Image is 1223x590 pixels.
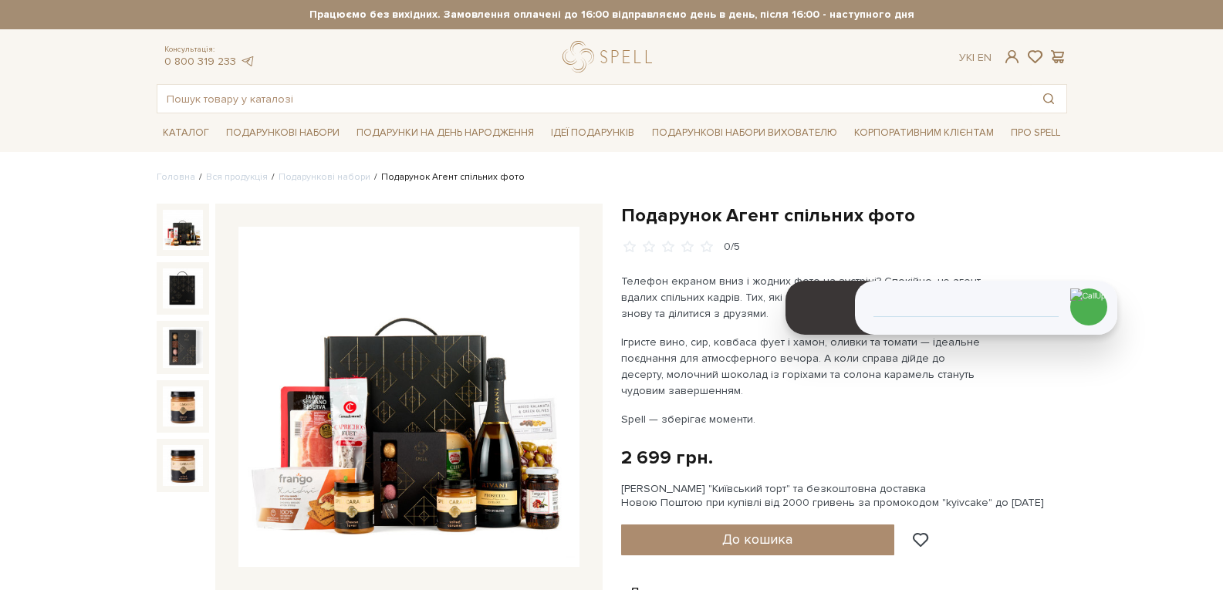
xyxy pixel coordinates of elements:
a: Вся продукція [206,171,268,183]
img: Подарунок Агент спільних фото [163,268,203,308]
a: Ідеї подарунків [545,121,640,145]
strong: Працюємо без вихідних. Замовлення оплачені до 16:00 відправляємо день в день, після 16:00 - насту... [157,8,1067,22]
a: telegram [240,55,255,68]
span: | [972,51,975,64]
li: Подарунок Агент спільних фото [370,170,525,184]
a: Подарункові набори вихователю [646,120,843,146]
a: Про Spell [1005,121,1066,145]
button: До кошика [621,524,895,555]
img: Подарунок Агент спільних фото [163,386,203,426]
input: Пошук товару у каталозі [157,85,1031,113]
img: Подарунок Агент спільних фото [163,445,203,485]
div: [PERSON_NAME] "Київський торт" та безкоштовна доставка Новою Поштою при купівлі від 2000 гривень ... [621,482,1067,510]
img: Подарунок Агент спільних фото [163,327,203,367]
a: En [978,51,992,64]
h1: Подарунок Агент спільних фото [621,204,1067,228]
div: Ук [959,51,992,65]
a: 0 800 319 233 [164,55,236,68]
div: 2 699 грн. [621,446,713,470]
a: Подарунки на День народження [350,121,540,145]
p: Ігристе вино, сир, ковбаса фует і хамон, оливки та томати — ідеальне поєднання для атмосферного в... [621,334,983,399]
p: Spell — зберігає моменти. [621,411,983,427]
a: Каталог [157,121,215,145]
img: Подарунок Агент спільних фото [238,227,579,568]
a: Подарункові набори [279,171,370,183]
a: Корпоративним клієнтам [848,120,1000,146]
a: logo [563,41,659,72]
button: Пошук товару у каталозі [1031,85,1066,113]
div: 0/5 [724,240,740,255]
span: Консультація: [164,45,255,55]
img: Подарунок Агент спільних фото [163,210,203,250]
span: До кошика [722,531,792,548]
a: Головна [157,171,195,183]
a: Подарункові набори [220,121,346,145]
p: Телефон екраном вниз і жодних фото на зустрічі? Спокійно, це агент вдалих спільних кадрів. Тих, я... [621,273,983,322]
